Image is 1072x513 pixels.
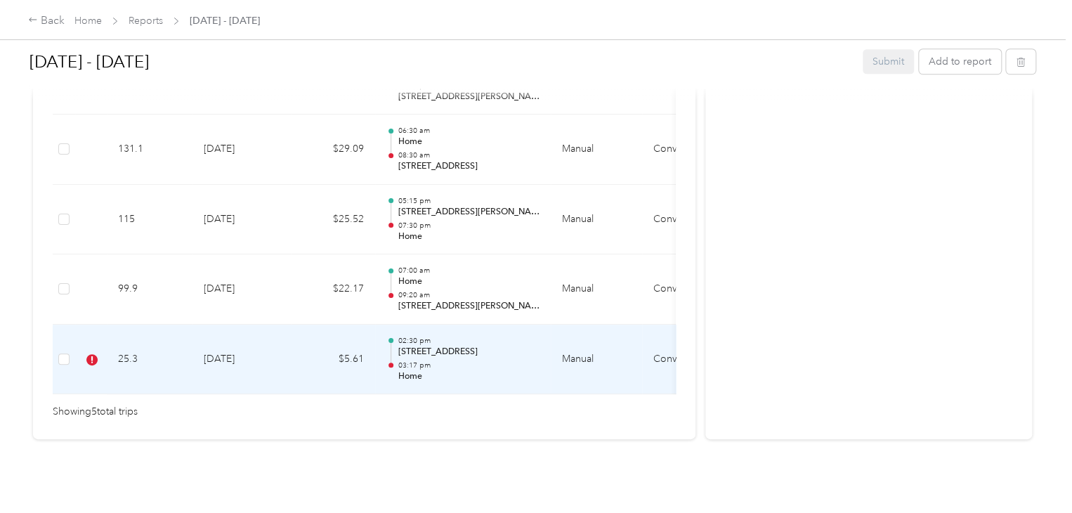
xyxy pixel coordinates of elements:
p: 07:30 pm [398,221,540,230]
td: 131.1 [107,115,192,185]
a: Home [74,15,102,27]
p: 05:15 pm [398,196,540,206]
p: Home [398,370,540,383]
td: $5.61 [291,325,375,395]
td: $22.17 [291,254,375,325]
td: Manual [551,115,642,185]
p: Home [398,230,540,243]
p: [STREET_ADDRESS] [398,160,540,173]
td: Convergint Technologies [642,254,747,325]
p: 02:30 pm [398,336,540,346]
td: [DATE] [192,185,291,255]
td: Convergint Technologies [642,185,747,255]
p: 07:00 am [398,266,540,275]
td: 25.3 [107,325,192,395]
p: Home [398,136,540,148]
td: 99.9 [107,254,192,325]
p: 08:30 am [398,150,540,160]
p: [STREET_ADDRESS] [398,346,540,358]
td: [DATE] [192,254,291,325]
td: Manual [551,185,642,255]
span: [DATE] - [DATE] [190,13,260,28]
p: 03:17 pm [398,361,540,370]
p: [STREET_ADDRESS][PERSON_NAME] [398,206,540,219]
td: Manual [551,254,642,325]
td: $25.52 [291,185,375,255]
span: Showing 5 total trips [53,404,138,420]
td: Convergint Technologies [642,325,747,395]
p: Home [398,275,540,288]
td: Manual [551,325,642,395]
p: [STREET_ADDRESS][PERSON_NAME] [398,300,540,313]
p: 06:30 am [398,126,540,136]
iframe: Everlance-gr Chat Button Frame [993,434,1072,513]
a: Reports [129,15,163,27]
button: Add to report [919,49,1001,74]
p: 09:20 am [398,290,540,300]
td: $29.09 [291,115,375,185]
td: [DATE] [192,325,291,395]
h1: Aug 1 - 31, 2025 [30,45,853,79]
td: Convergint Technologies [642,115,747,185]
td: 115 [107,185,192,255]
td: [DATE] [192,115,291,185]
div: Back [28,13,65,30]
